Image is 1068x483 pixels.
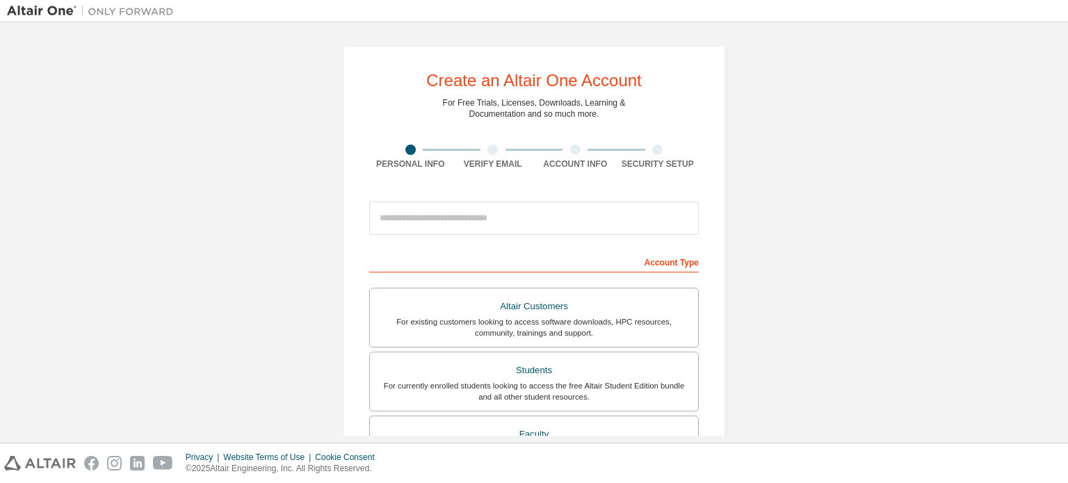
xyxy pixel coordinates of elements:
div: Personal Info [369,158,452,170]
img: youtube.svg [153,456,173,470]
div: Security Setup [617,158,699,170]
div: For Free Trials, Licenses, Downloads, Learning & Documentation and so much more. [443,97,626,120]
div: Students [378,361,690,380]
div: Privacy [186,452,223,463]
div: Verify Email [452,158,535,170]
div: For currently enrolled students looking to access the free Altair Student Edition bundle and all ... [378,380,690,402]
img: instagram.svg [107,456,122,470]
div: Altair Customers [378,297,690,316]
div: Website Terms of Use [223,452,315,463]
img: Altair One [7,4,181,18]
div: Create an Altair One Account [426,72,642,89]
div: Faculty [378,425,690,444]
div: Account Info [534,158,617,170]
p: © 2025 Altair Engineering, Inc. All Rights Reserved. [186,463,383,475]
img: altair_logo.svg [4,456,76,470]
div: For existing customers looking to access software downloads, HPC resources, community, trainings ... [378,316,690,338]
img: facebook.svg [84,456,99,470]
div: Account Type [369,250,699,272]
img: linkedin.svg [130,456,145,470]
div: Cookie Consent [315,452,382,463]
